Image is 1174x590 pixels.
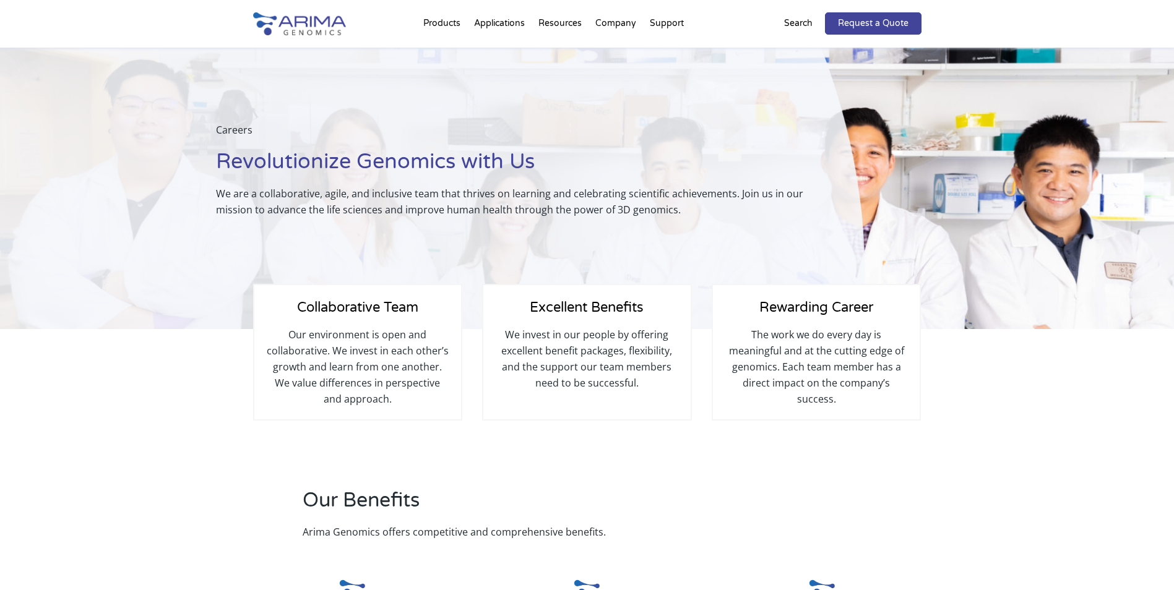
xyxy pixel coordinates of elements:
p: Search [784,15,813,32]
a: Request a Quote [825,12,922,35]
span: Excellent Benefits [530,299,644,315]
h2: Our Benefits [303,487,745,524]
p: Careers [216,122,834,148]
span: Rewarding Career [759,299,873,315]
p: Our environment is open and collaborative. We invest in each other’s growth and learn from one an... [267,327,449,407]
p: We are a collaborative, agile, and inclusive team that thrives on learning and celebrating scient... [216,186,834,218]
img: Arima-Genomics-logo [253,12,346,35]
p: The work we do every day is meaningful and at the cutting edge of genomics. Each team member has ... [725,327,907,407]
h1: Revolutionize Genomics with Us [216,148,834,186]
span: Collaborative Team [297,299,418,315]
p: Arima Genomics offers competitive and comprehensive benefits. [303,524,745,540]
p: We invest in our people by offering excellent benefit packages, flexibility, and the support our ... [496,327,678,391]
